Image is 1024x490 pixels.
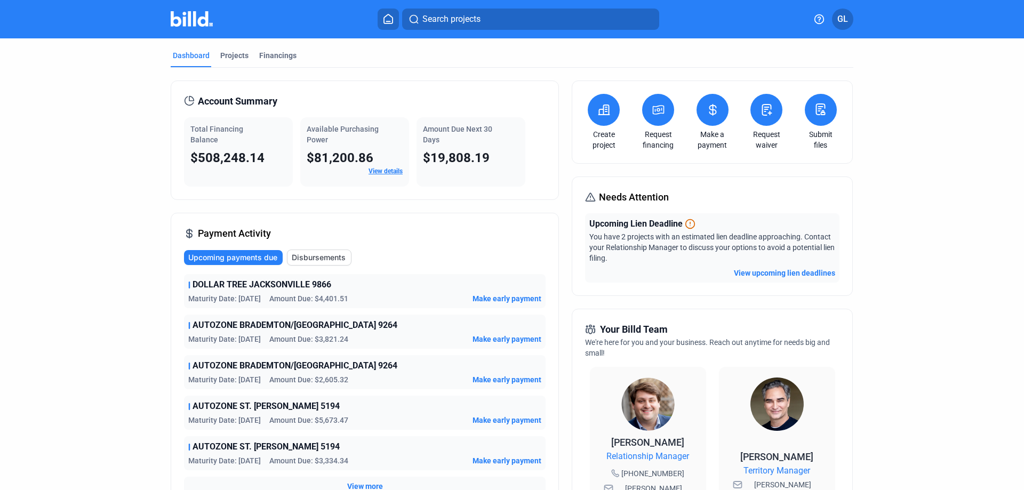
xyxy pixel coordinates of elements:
a: Submit files [802,129,839,150]
div: Projects [220,50,249,61]
span: Make early payment [473,374,541,385]
div: Dashboard [173,50,210,61]
span: Your Billd Team [600,322,668,337]
span: DOLLAR TREE JACKSONVILLE 9866 [193,278,331,291]
img: Territory Manager [750,377,804,431]
span: $19,808.19 [423,150,490,165]
span: Maturity Date: [DATE] [188,374,261,385]
span: AUTOZONE BRADEMTON/[GEOGRAPHIC_DATA] 9264 [193,359,397,372]
span: GL [837,13,848,26]
div: Financings [259,50,297,61]
span: Amount Due Next 30 Days [423,125,492,144]
a: Request waiver [748,129,785,150]
span: Disbursements [292,252,346,263]
span: Make early payment [473,334,541,344]
img: Relationship Manager [621,377,675,431]
span: [PHONE_NUMBER] [621,468,684,479]
span: Make early payment [473,455,541,466]
a: View details [369,167,403,175]
button: View upcoming lien deadlines [734,268,835,278]
span: Maturity Date: [DATE] [188,415,261,425]
span: Upcoming Lien Deadline [589,218,683,230]
span: You have 2 projects with an estimated lien deadline approaching. Contact your Relationship Manage... [589,232,835,262]
span: Maturity Date: [DATE] [188,293,261,304]
span: Maturity Date: [DATE] [188,334,261,344]
span: Territory Manager [743,464,810,477]
span: $81,200.86 [307,150,373,165]
span: AUTOZONE BRADEMTON/[GEOGRAPHIC_DATA] 9264 [193,319,397,332]
span: Maturity Date: [DATE] [188,455,261,466]
span: Amount Due: $5,673.47 [269,415,348,425]
span: $508,248.14 [190,150,265,165]
span: AUTOZONE ST. [PERSON_NAME] 5194 [193,440,340,453]
span: AUTOZONE ST. [PERSON_NAME] 5194 [193,400,340,413]
span: [PERSON_NAME] [740,451,813,462]
span: Amount Due: $4,401.51 [269,293,348,304]
a: Make a payment [694,129,731,150]
span: Amount Due: $2,605.32 [269,374,348,385]
span: [PERSON_NAME] [611,437,684,448]
span: Make early payment [473,415,541,425]
span: We're here for you and your business. Reach out anytime for needs big and small! [585,338,830,357]
span: Relationship Manager [606,450,689,463]
span: Payment Activity [198,226,271,241]
a: Create project [585,129,622,150]
a: Request financing [639,129,677,150]
span: Amount Due: $3,821.24 [269,334,348,344]
span: Needs Attention [599,190,669,205]
span: Search projects [422,13,481,26]
img: Billd Company Logo [171,11,213,27]
span: Upcoming payments due [188,252,277,263]
span: Total Financing Balance [190,125,243,144]
span: Account Summary [198,94,277,109]
span: Amount Due: $3,334.34 [269,455,348,466]
span: Available Purchasing Power [307,125,379,144]
span: Make early payment [473,293,541,304]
